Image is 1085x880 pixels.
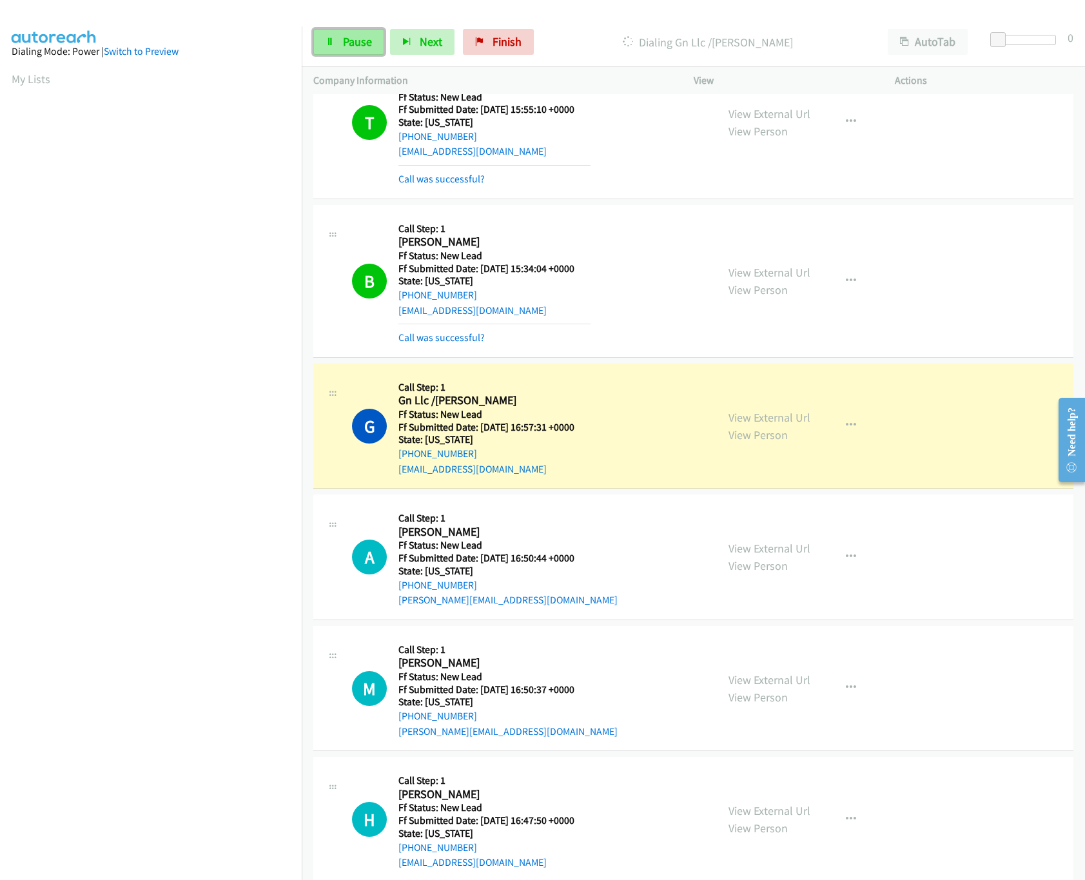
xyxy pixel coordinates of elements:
[352,671,387,706] div: The call is yet to be attempted
[398,421,591,434] h5: Ff Submitted Date: [DATE] 16:57:31 +0000
[493,34,522,49] span: Finish
[352,105,387,140] h1: T
[313,73,670,88] p: Company Information
[398,579,477,591] a: [PHONE_NUMBER]
[12,72,50,86] a: My Lists
[390,29,455,55] button: Next
[551,34,865,51] p: Dialing Gn Llc /[PERSON_NAME]
[398,130,477,142] a: [PHONE_NUMBER]
[398,525,618,540] h2: [PERSON_NAME]
[728,106,810,121] a: View External Url
[352,802,387,837] div: The call is yet to be attempted
[398,774,574,787] h5: Call Step: 1
[1068,29,1073,46] div: 0
[398,275,591,288] h5: State: [US_STATE]
[352,802,387,837] h1: H
[398,512,618,525] h5: Call Step: 1
[398,145,547,157] a: [EMAIL_ADDRESS][DOMAIN_NAME]
[1048,389,1085,491] iframe: Resource Center
[398,552,618,565] h5: Ff Submitted Date: [DATE] 16:50:44 +0000
[398,289,477,301] a: [PHONE_NUMBER]
[398,683,618,696] h5: Ff Submitted Date: [DATE] 16:50:37 +0000
[398,827,574,840] h5: State: [US_STATE]
[398,408,591,421] h5: Ff Status: New Lead
[398,656,618,670] h2: [PERSON_NAME]
[398,565,618,578] h5: State: [US_STATE]
[398,103,591,116] h5: Ff Submitted Date: [DATE] 15:55:10 +0000
[728,690,788,705] a: View Person
[398,801,574,814] h5: Ff Status: New Lead
[104,45,179,57] a: Switch to Preview
[398,787,574,802] h2: [PERSON_NAME]
[398,173,485,185] a: Call was successful?
[420,34,442,49] span: Next
[398,725,618,738] a: [PERSON_NAME][EMAIL_ADDRESS][DOMAIN_NAME]
[352,264,387,298] h1: B
[398,433,591,446] h5: State: [US_STATE]
[352,540,387,574] h1: A
[398,91,591,104] h5: Ff Status: New Lead
[728,427,788,442] a: View Person
[728,265,810,280] a: View External Url
[728,821,788,836] a: View Person
[398,696,618,709] h5: State: [US_STATE]
[352,409,387,444] h1: G
[352,540,387,574] div: The call is yet to be attempted
[398,447,477,460] a: [PHONE_NUMBER]
[398,393,591,408] h2: Gn Llc /[PERSON_NAME]
[343,34,372,49] span: Pause
[398,670,618,683] h5: Ff Status: New Lead
[313,29,384,55] a: Pause
[694,73,872,88] p: View
[398,116,591,129] h5: State: [US_STATE]
[12,44,290,59] div: Dialing Mode: Power |
[728,410,810,425] a: View External Url
[997,35,1056,45] div: Delay between calls (in seconds)
[352,671,387,706] h1: M
[398,594,618,606] a: [PERSON_NAME][EMAIL_ADDRESS][DOMAIN_NAME]
[398,814,574,827] h5: Ff Submitted Date: [DATE] 16:47:50 +0000
[728,803,810,818] a: View External Url
[398,463,547,475] a: [EMAIL_ADDRESS][DOMAIN_NAME]
[398,262,591,275] h5: Ff Submitted Date: [DATE] 15:34:04 +0000
[398,381,591,394] h5: Call Step: 1
[398,643,618,656] h5: Call Step: 1
[398,304,547,317] a: [EMAIL_ADDRESS][DOMAIN_NAME]
[728,541,810,556] a: View External Url
[728,558,788,573] a: View Person
[398,841,477,854] a: [PHONE_NUMBER]
[398,222,591,235] h5: Call Step: 1
[12,99,302,712] iframe: Dialpad
[398,331,485,344] a: Call was successful?
[398,539,618,552] h5: Ff Status: New Lead
[398,856,547,868] a: [EMAIL_ADDRESS][DOMAIN_NAME]
[728,282,788,297] a: View Person
[398,249,591,262] h5: Ff Status: New Lead
[398,235,591,249] h2: [PERSON_NAME]
[728,124,788,139] a: View Person
[398,710,477,722] a: [PHONE_NUMBER]
[463,29,534,55] a: Finish
[895,73,1073,88] p: Actions
[888,29,968,55] button: AutoTab
[728,672,810,687] a: View External Url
